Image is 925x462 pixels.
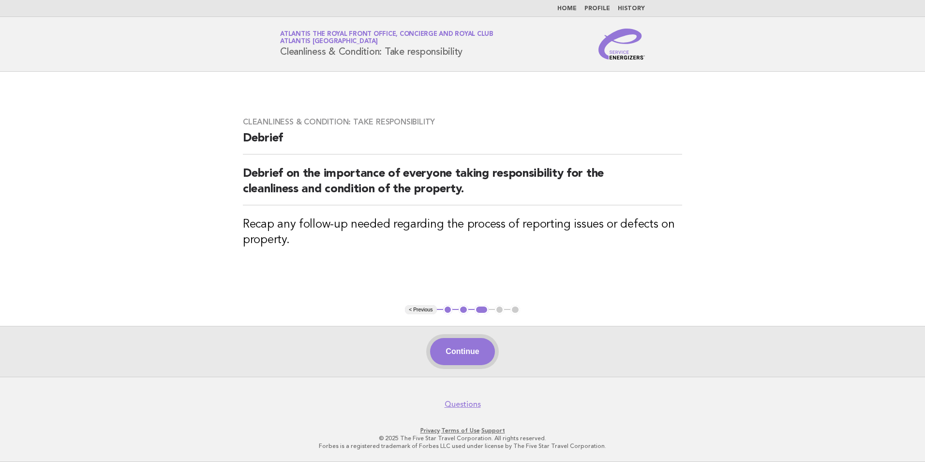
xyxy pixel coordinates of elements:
[481,427,505,434] a: Support
[441,427,480,434] a: Terms of Use
[584,6,610,12] a: Profile
[280,39,378,45] span: Atlantis [GEOGRAPHIC_DATA]
[430,338,494,365] button: Continue
[459,305,468,315] button: 2
[243,217,682,248] h3: Recap any follow-up needed regarding the process of reporting issues or defects on property.
[166,434,759,442] p: © 2025 The Five Star Travel Corporation. All rights reserved.
[166,442,759,450] p: Forbes is a registered trademark of Forbes LLC used under license by The Five Star Travel Corpora...
[445,400,481,409] a: Questions
[166,427,759,434] p: · ·
[280,31,493,45] a: Atlantis The Royal Front Office, Concierge and Royal ClubAtlantis [GEOGRAPHIC_DATA]
[618,6,645,12] a: History
[243,117,682,127] h3: Cleanliness & Condition: Take responsibility
[420,427,440,434] a: Privacy
[475,305,489,315] button: 3
[243,131,682,154] h2: Debrief
[405,305,436,315] button: < Previous
[598,29,645,60] img: Service Energizers
[280,31,493,57] h1: Cleanliness & Condition: Take responsibility
[443,305,453,315] button: 1
[243,166,682,205] h2: Debrief on the importance of everyone taking responsibility for the cleanliness and condition of ...
[557,6,577,12] a: Home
